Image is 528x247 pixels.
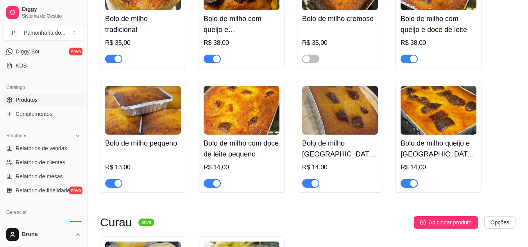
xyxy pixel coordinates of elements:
img: product-image [105,86,181,135]
span: Diggy Bot [16,48,39,55]
a: KDS [3,59,84,72]
div: R$ 14,00 [302,163,378,172]
span: Relatório de clientes [16,158,65,166]
a: Relatório de fidelidadenovo [3,184,84,197]
h4: Bolo de milho com queijo e doce de leite [401,13,476,35]
a: Produtos [3,94,84,106]
a: Relatórios de vendas [3,142,84,155]
div: Catálogo [3,81,84,94]
button: Bruna [3,225,84,244]
div: R$ 35,00 [302,38,378,48]
a: Relatório de clientes [3,156,84,169]
span: Produtos [16,96,38,104]
span: Relatório de fidelidade [16,187,70,194]
div: R$ 14,00 [401,163,476,172]
h4: Bolo de milho com doce de leite pequeno [204,138,279,160]
div: R$ 38,00 [204,38,279,48]
div: R$ 38,00 [401,38,476,48]
span: Sistema de Gestão [22,13,81,19]
h3: Curau [100,218,132,227]
span: Opções [490,218,509,227]
span: P [10,29,18,37]
h4: Bolo de milho tradicional [105,13,181,35]
div: R$ 35,00 [105,38,181,48]
h4: Bolo de milho queijo e [GEOGRAPHIC_DATA] pequeno [401,138,476,160]
div: R$ 14,00 [204,163,279,172]
span: Entregadores [16,221,48,229]
button: Adicionar produto [414,216,478,229]
span: Bruna [22,231,72,238]
span: Relatórios de vendas [16,144,67,152]
a: Diggy Botnovo [3,45,84,58]
button: Opções [484,216,515,229]
sup: ativa [138,219,154,226]
a: DiggySistema de Gestão [3,3,84,22]
span: Relatórios [6,133,27,139]
div: R$ 13,00 [105,163,181,172]
img: product-image [204,86,279,135]
h4: Bolo de milho com queijo e [GEOGRAPHIC_DATA] [204,13,279,35]
span: Diggy [22,6,81,13]
img: product-image [401,86,476,135]
button: Select a team [3,25,84,41]
div: Gerenciar [3,206,84,219]
a: Complementos [3,108,84,120]
span: Complementos [16,110,52,118]
a: Relatório de mesas [3,170,84,183]
a: Entregadoresnovo [3,219,84,231]
span: KDS [16,62,27,69]
h4: Bolo de milho cremoso [302,13,378,24]
span: Adicionar produto [429,218,472,227]
img: product-image [302,86,378,135]
h4: Bolo de milho [GEOGRAPHIC_DATA] pequeno [302,138,378,160]
h4: Bolo de milho pequeno [105,138,181,149]
span: plus-circle [420,220,426,225]
div: Pamonharia do ... [24,29,66,37]
span: Relatório de mesas [16,172,63,180]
